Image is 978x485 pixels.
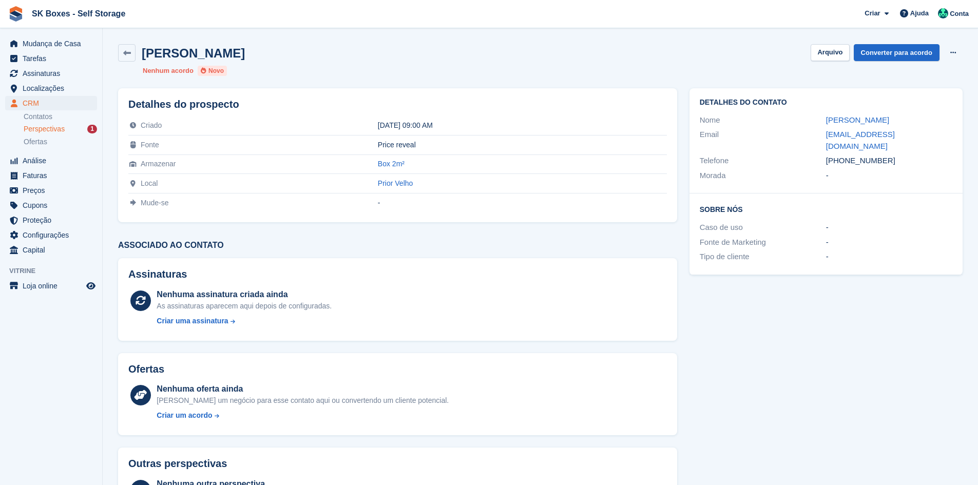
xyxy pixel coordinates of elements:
a: menu [5,279,97,293]
h2: Sobre Nós [700,204,952,214]
a: Ofertas [24,137,97,147]
div: Telefone [700,155,826,167]
a: Loja de pré-visualização [85,280,97,292]
span: Tarefas [23,51,84,66]
div: Price reveal [378,141,667,149]
a: menu [5,213,97,227]
div: Email [700,129,826,152]
h2: [PERSON_NAME] [142,46,245,60]
div: Criar um acordo [157,410,212,421]
a: menu [5,198,97,212]
a: [PERSON_NAME] [826,115,889,124]
a: menu [5,66,97,81]
span: Fonte [141,141,159,149]
a: [EMAIL_ADDRESS][DOMAIN_NAME] [826,130,895,150]
div: Tipo de cliente [700,251,826,263]
span: Capital [23,243,84,257]
div: Nenhuma oferta ainda [157,383,449,395]
li: Nenhum acordo [143,66,194,76]
span: Localizações [23,81,84,95]
img: stora-icon-8386f47178a22dfd0bd8f6a31ec36ba5ce8667c1dd55bd0f319d3a0aa187defe.svg [8,6,24,22]
span: Armazenar [141,160,176,168]
div: [DATE] 09:00 AM [378,121,667,129]
h3: Associado ao contato [118,241,677,250]
h2: Detalhes do prospecto [128,99,667,110]
span: Perspectivas [24,124,65,134]
div: 1 [87,125,97,133]
span: Faturas [23,168,84,183]
li: Novo [198,66,227,76]
div: As assinaturas aparecem aqui depois de configuradas. [157,301,332,312]
span: Vitrine [9,266,102,276]
span: Ajuda [910,8,929,18]
a: Perspectivas 1 [24,124,97,134]
h2: Assinaturas [128,268,667,280]
div: Fonte de Marketing [700,237,826,248]
span: Análise [23,153,84,168]
a: Criar uma assinatura [157,316,332,326]
img: Cláudio Borges [938,8,948,18]
a: Converter para acordo [854,44,939,61]
a: menu [5,36,97,51]
a: SK Boxes - Self Storage [28,5,129,22]
div: Nome [700,114,826,126]
div: - [826,222,952,234]
span: Mudança de Casa [23,36,84,51]
a: menu [5,96,97,110]
div: Morada [700,170,826,182]
a: menu [5,183,97,198]
div: - [826,170,952,182]
div: Nenhuma assinatura criada ainda [157,288,332,301]
a: menu [5,51,97,66]
a: Contatos [24,112,97,122]
a: Box 2m² [378,160,405,168]
a: menu [5,153,97,168]
div: Caso de uso [700,222,826,234]
span: Ofertas [24,137,47,147]
a: menu [5,81,97,95]
a: Criar um acordo [157,410,449,421]
span: Criado [141,121,162,129]
div: [PHONE_NUMBER] [826,155,952,167]
div: - [826,251,952,263]
span: Cupons [23,198,84,212]
a: menu [5,243,97,257]
span: CRM [23,96,84,110]
button: Arquivo [811,44,849,61]
span: Conta [950,9,969,19]
div: - [826,237,952,248]
a: menu [5,228,97,242]
span: Proteção [23,213,84,227]
h2: Ofertas [128,363,164,375]
a: Prior Velho [378,179,413,187]
div: [PERSON_NAME] um negócio para esse contato aqui ou convertendo um cliente potencial. [157,395,449,406]
span: Local [141,179,158,187]
h2: Detalhes do contato [700,99,952,107]
span: Assinaturas [23,66,84,81]
span: Preços [23,183,84,198]
span: Mude-se [141,199,168,207]
div: - [378,199,667,207]
a: menu [5,168,97,183]
span: Loja online [23,279,84,293]
div: Criar uma assinatura [157,316,228,326]
span: Configurações [23,228,84,242]
span: Criar [865,8,880,18]
h2: Outras perspectivas [128,458,227,470]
